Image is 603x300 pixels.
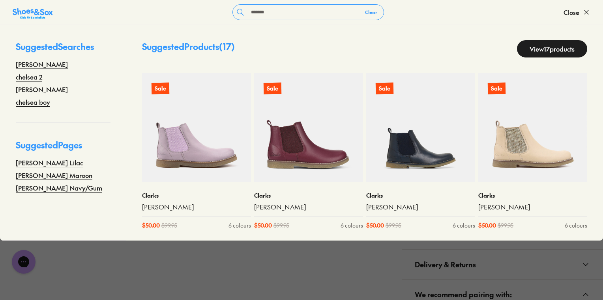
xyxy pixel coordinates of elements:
p: Suggested Products [142,40,235,57]
p: Sale [152,83,169,94]
a: [PERSON_NAME] Lilac [16,158,83,167]
a: [PERSON_NAME] [366,203,475,211]
a: [PERSON_NAME] [16,85,68,94]
p: Sale [376,83,393,94]
p: Clarks [254,191,363,200]
a: chelsea boy [16,97,50,107]
iframe: Gorgias live chat messenger [8,247,39,276]
a: [PERSON_NAME] Navy/Gum [16,183,102,193]
a: chelsea 2 [16,72,42,81]
div: 6 colours [341,221,363,230]
img: SNS_Logo_Responsive.svg [13,7,53,20]
p: Sale [264,83,281,94]
a: [PERSON_NAME] Maroon [16,170,92,180]
a: Sale [254,73,363,182]
span: $ 99.95 [498,221,513,230]
button: Clear [359,5,384,19]
span: Delivery & Returns [415,253,476,276]
p: Clarks [142,191,251,200]
span: $ 99.95 [386,221,401,230]
span: $ 99.95 [273,221,289,230]
a: Sale [366,73,475,182]
span: ( 17 ) [219,41,235,52]
span: Close [564,7,579,17]
p: Clarks [366,191,475,200]
a: [PERSON_NAME] [478,203,587,211]
p: Clarks [478,191,587,200]
div: 6 colours [453,221,475,230]
span: $ 99.95 [161,221,177,230]
div: 6 colours [565,221,587,230]
a: [PERSON_NAME] [16,59,68,69]
div: 6 colours [228,221,251,230]
button: Close [564,4,590,21]
p: Sale [488,83,506,94]
span: $ 50.00 [478,221,496,230]
a: Sale [142,73,251,182]
a: [PERSON_NAME] [142,203,251,211]
a: Sale [478,73,587,182]
span: $ 50.00 [366,221,384,230]
a: View17products [517,40,587,57]
p: Suggested Pages [16,139,110,158]
span: $ 50.00 [254,221,272,230]
span: $ 50.00 [142,221,160,230]
button: Delivery & Returns [402,250,603,279]
p: Suggested Searches [16,40,110,59]
a: Shoes &amp; Sox [13,6,53,19]
a: [PERSON_NAME] [254,203,363,211]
